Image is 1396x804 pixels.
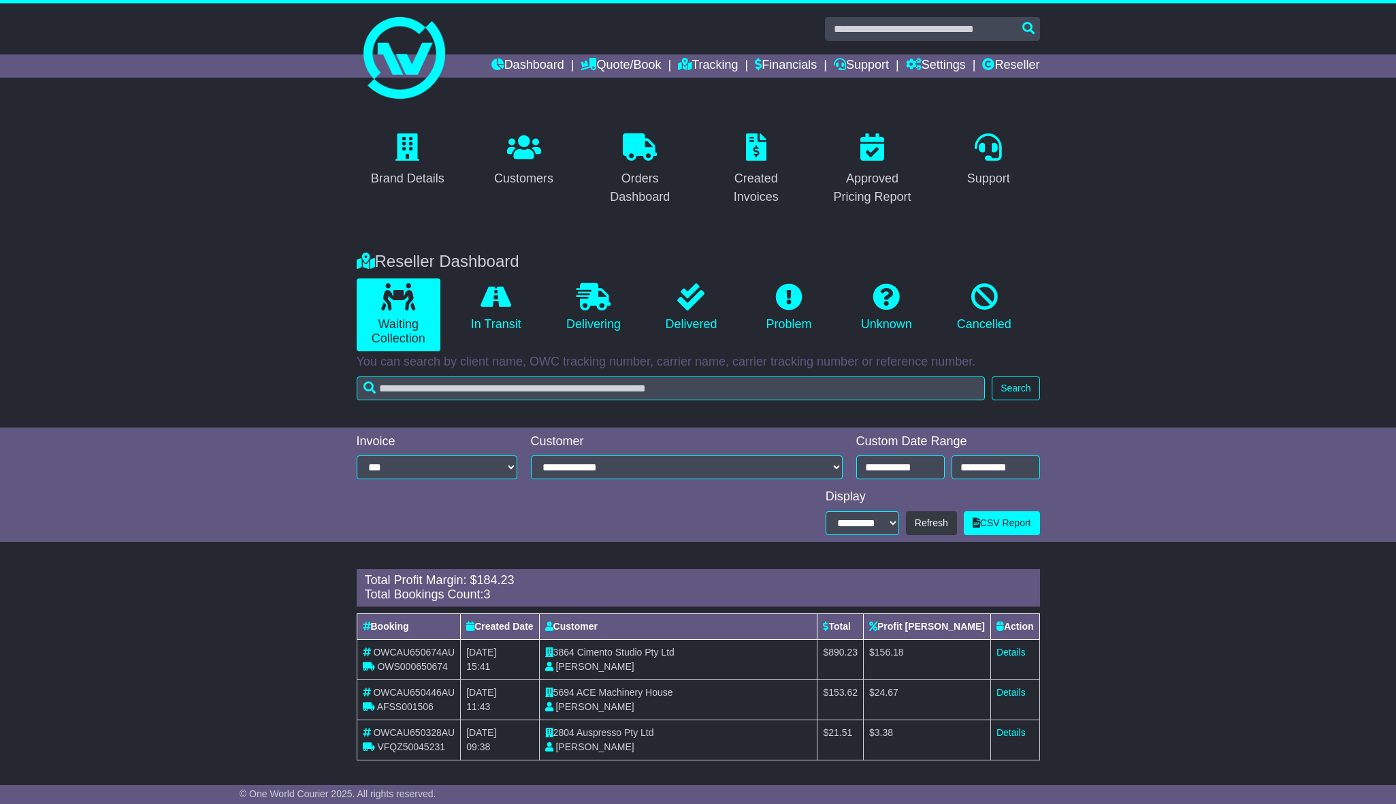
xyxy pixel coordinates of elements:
div: Display [826,489,1040,504]
a: Delivering [551,278,635,337]
div: Invoice [357,434,517,449]
div: Approved Pricing Report [830,170,915,206]
p: You can search by client name, OWC tracking number, carrier name, carrier tracking number or refe... [357,355,1040,370]
td: $ [817,679,864,720]
div: Support [967,170,1010,188]
a: Created Invoices [705,129,808,211]
span: VFQZ50045231 [377,741,445,752]
th: Action [990,613,1039,639]
a: Brand Details [362,129,453,193]
a: Unknown [845,278,928,337]
span: Cimento Studio Pty Ltd [577,647,675,658]
div: Customers [494,170,553,188]
span: Auspresso Pty Ltd [577,727,654,738]
span: [DATE] [466,647,496,658]
td: $ [864,720,991,760]
span: [PERSON_NAME] [555,741,634,752]
th: Created Date [461,613,539,639]
span: 3 [484,588,491,601]
span: 09:38 [466,741,490,752]
span: 15:41 [466,661,490,672]
span: 184.23 [477,573,515,587]
th: Booking [357,613,461,639]
span: © One World Courier 2025. All rights reserved. [240,788,436,799]
button: Refresh [906,511,957,535]
a: Delivered [649,278,733,337]
span: 11:43 [466,701,490,712]
span: 890.23 [828,647,858,658]
div: Total Profit Margin: $ [365,573,1032,588]
a: Approved Pricing Report [821,129,924,211]
span: 21.51 [828,727,852,738]
a: Settings [906,54,966,78]
a: Details [996,727,1026,738]
a: Quote/Book [581,54,661,78]
td: $ [864,679,991,720]
span: 3864 [553,647,574,658]
span: 24.67 [875,687,898,698]
span: ACE Machinery House [577,687,673,698]
div: Total Bookings Count: [365,588,1032,602]
div: Customer [531,434,843,449]
a: Details [996,687,1026,698]
td: $ [817,720,864,760]
a: Problem [747,278,830,337]
span: AFSS001506 [377,701,434,712]
div: Brand Details [371,170,444,188]
div: Custom Date Range [856,434,1040,449]
a: Orders Dashboard [589,129,692,211]
a: Tracking [678,54,738,78]
td: $ [864,639,991,679]
a: Waiting Collection [357,278,440,351]
th: Profit [PERSON_NAME] [864,613,991,639]
span: OWCAU650674AU [373,647,455,658]
th: Customer [539,613,817,639]
td: $ [817,639,864,679]
a: Cancelled [942,278,1026,337]
a: Dashboard [491,54,564,78]
a: Support [958,129,1019,193]
span: 3.38 [875,727,893,738]
div: Created Invoices [714,170,799,206]
span: [DATE] [466,687,496,698]
span: [PERSON_NAME] [555,661,634,672]
a: Support [834,54,889,78]
div: Reseller Dashboard [350,252,1047,272]
span: OWCAU650328AU [373,727,455,738]
span: [DATE] [466,727,496,738]
span: [PERSON_NAME] [555,701,634,712]
span: 5694 [553,687,574,698]
a: Customers [485,129,562,193]
a: Details [996,647,1026,658]
span: 2804 [553,727,574,738]
span: 156.18 [875,647,904,658]
a: Reseller [982,54,1039,78]
th: Total [817,613,864,639]
button: Search [992,376,1039,400]
span: OWS000650674 [377,661,448,672]
a: Financials [755,54,817,78]
div: Orders Dashboard [598,170,683,206]
a: In Transit [454,278,538,337]
span: 153.62 [828,687,858,698]
a: CSV Report [964,511,1040,535]
span: OWCAU650446AU [373,687,455,698]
